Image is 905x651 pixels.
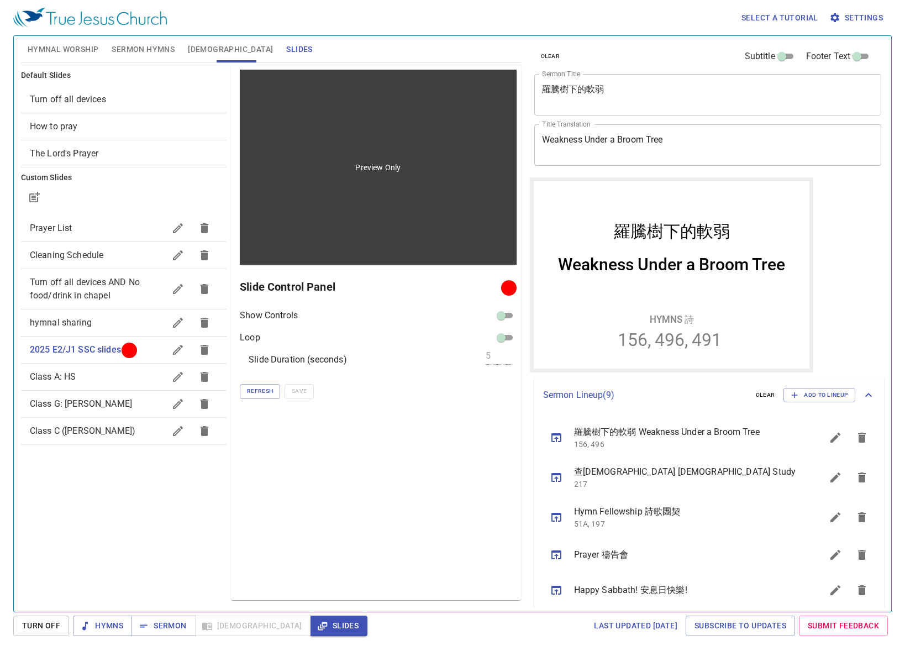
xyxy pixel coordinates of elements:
[574,439,796,450] p: 156, 496
[21,242,227,269] div: Cleaning Schedule
[21,337,227,363] div: 2025 E2/J1 SSC slides
[574,505,796,518] span: Hymn Fellowship 詩歌團契
[806,50,851,63] span: Footer Text
[21,215,227,242] div: Prayer List
[534,377,885,413] div: Sermon Lineup(9)clearAdd to Lineup
[542,84,874,105] textarea: 羅騰樹下的軟弱
[22,619,60,633] span: Turn Off
[112,43,175,56] span: Sermon Hymns
[756,390,775,400] span: clear
[188,43,273,56] span: [DEMOGRAPHIC_DATA]
[594,619,677,633] span: Last updated [DATE]
[21,364,227,390] div: Class A: HS
[30,317,92,328] span: hymnal sharing
[82,619,123,633] span: Hymns
[30,344,121,355] span: 2025 E2/J1 SSC slides
[741,11,818,25] span: Select a tutorial
[13,616,69,636] button: Turn Off
[30,426,135,436] span: Class C (Wang)
[574,426,796,439] span: 羅騰樹下的軟弱 Weakness Under a Broom Tree
[21,309,227,336] div: hymnal sharing
[240,309,298,322] p: Show Controls
[249,353,347,366] p: Slide Duration (seconds)
[131,616,195,636] button: Sermon
[140,619,186,633] span: Sermon
[240,278,504,296] h6: Slide Control Panel
[21,172,227,184] h6: Custom Slides
[827,8,887,28] button: Settings
[286,43,312,56] span: Slides
[749,389,782,402] button: clear
[541,51,560,61] span: clear
[574,518,796,529] p: 51A, 197
[28,43,99,56] span: Hymnal Worship
[783,388,855,402] button: Add to Lineup
[21,70,227,82] h6: Default Slides
[30,223,72,233] span: Prayer List
[530,177,813,372] iframe: from-child
[21,113,227,140] div: How to pray
[21,418,227,444] div: Class C ([PERSON_NAME])
[694,619,786,633] span: Subscribe to Updates
[21,391,227,417] div: Class G: [PERSON_NAME]
[30,121,78,132] span: [object Object]
[791,390,848,400] span: Add to Lineup
[30,94,106,104] span: [object Object]
[832,11,883,25] span: Settings
[13,8,167,28] img: True Jesus Church
[574,479,796,490] p: 217
[247,386,273,396] span: Refresh
[355,162,401,173] p: Preview Only
[799,616,888,636] a: Submit Feedback
[745,50,775,63] span: Subtitle
[30,371,76,382] span: Class A: HS
[30,250,104,260] span: Cleaning Schedule
[21,269,227,309] div: Turn off all devices AND No food/drink in chapel
[542,134,874,155] textarea: Weakness Under a Broom Tree
[737,8,823,28] button: Select a tutorial
[574,584,796,597] span: Happy Sabbath! 安息日快樂!
[21,140,227,167] div: The Lord's Prayer
[30,277,140,301] span: Turn off all devices AND No food/drink in chapel
[240,331,260,344] p: Loop
[543,389,747,402] p: Sermon Lineup ( 9 )
[319,619,359,633] span: Slides
[574,548,796,561] span: Prayer 禱告會
[311,616,367,636] button: Slides
[30,148,99,159] span: [object Object]
[240,384,280,398] button: Refresh
[686,616,795,636] a: Subscribe to Updates
[590,616,682,636] a: Last updated [DATE]
[21,86,227,113] div: Turn off all devices
[73,616,132,636] button: Hymns
[534,50,567,63] button: clear
[808,619,879,633] span: Submit Feedback
[574,465,796,479] span: 查[DEMOGRAPHIC_DATA] [DEMOGRAPHIC_DATA] Study
[30,398,132,409] span: Class G: Elijah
